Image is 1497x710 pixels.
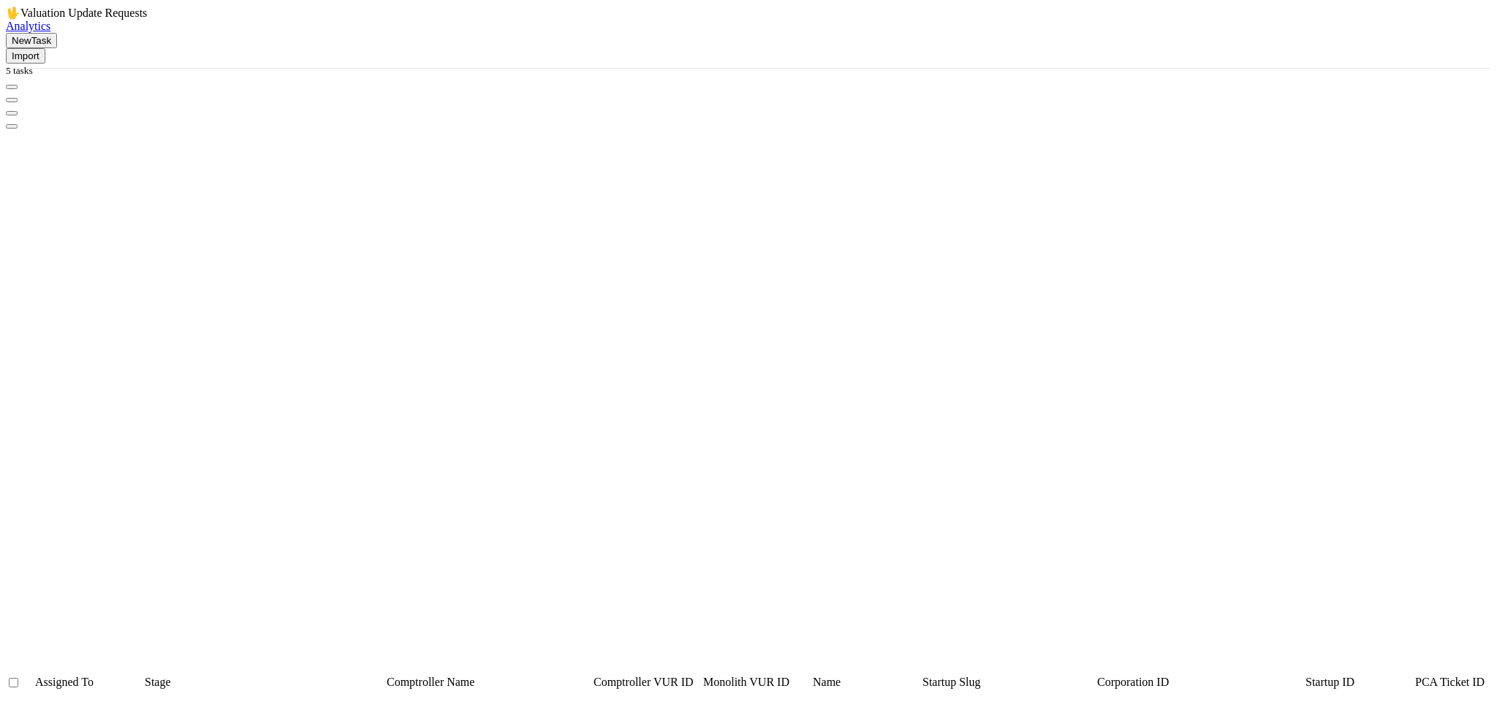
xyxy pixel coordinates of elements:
[6,7,20,19] span: 🖖
[387,676,474,688] span: Comptroller Name
[1415,676,1485,688] span: PCA Ticket ID
[1305,676,1354,688] span: Startup ID
[6,48,45,64] button: Import
[6,33,57,48] button: NewTask
[6,65,33,76] small: 5 tasks
[813,676,841,688] span: Name
[145,676,171,688] span: Stage
[922,676,981,688] span: Startup Slug
[1097,676,1169,688] span: Corporation ID
[20,7,147,19] span: Valuation Update Requests
[594,676,694,688] span: Comptroller VUR ID
[9,678,18,687] input: Toggle All Rows Selected
[703,676,789,688] span: Monolith VUR ID
[6,20,50,32] a: Analytics
[35,676,94,688] span: Assigned To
